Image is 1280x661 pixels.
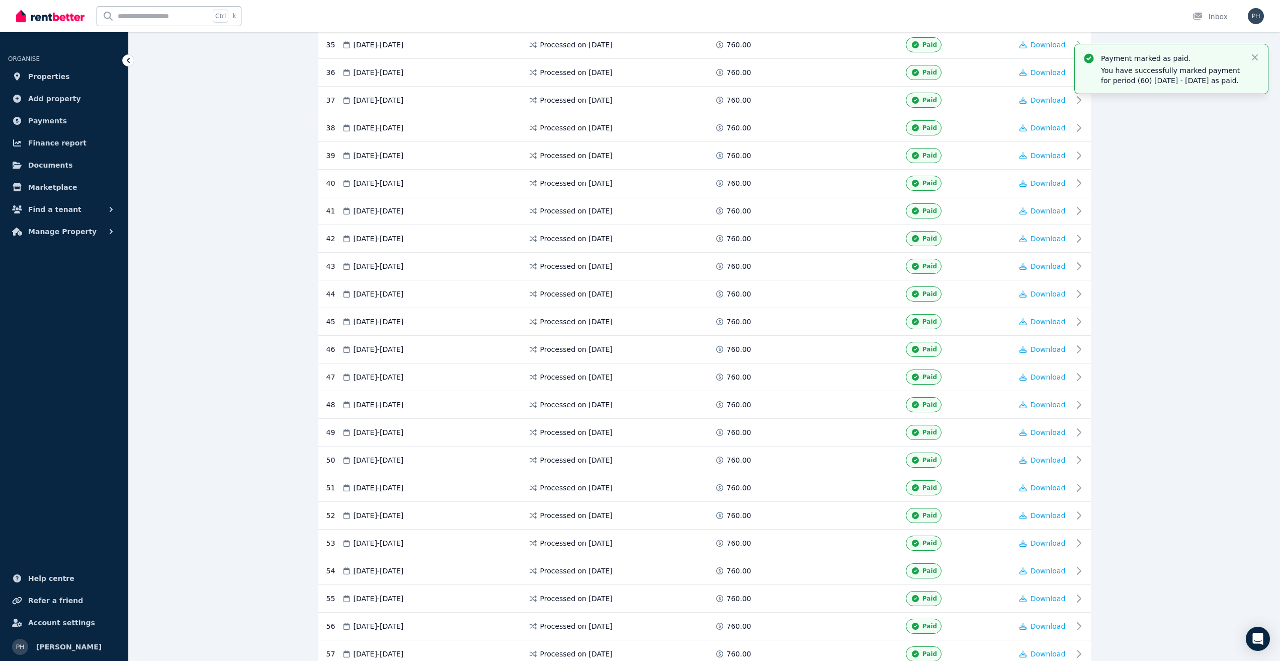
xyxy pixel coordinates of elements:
img: Adam Hanlin [1248,8,1264,24]
span: Processed on [DATE] [540,67,613,78]
span: Paid [922,96,937,104]
span: 760.00 [727,95,751,105]
span: Paid [922,262,937,270]
div: 51 [326,480,342,495]
span: 760.00 [727,317,751,327]
div: 40 [326,176,342,191]
img: RentBetter [16,9,84,24]
span: [DATE] - [DATE] [354,538,404,548]
span: Processed on [DATE] [540,427,613,437]
span: [DATE] - [DATE] [354,594,404,604]
span: 760.00 [727,649,751,659]
span: Download [1031,595,1066,603]
div: 52 [326,508,342,523]
span: Processed on [DATE] [540,317,613,327]
button: Download [1019,178,1066,188]
span: Paid [922,207,937,215]
span: Paid [922,456,937,464]
span: 760.00 [727,289,751,299]
button: Download [1019,510,1066,521]
span: [DATE] - [DATE] [354,649,404,659]
span: Processed on [DATE] [540,289,613,299]
button: Download [1019,67,1066,78]
span: Paid [922,373,937,381]
button: Download [1019,649,1066,659]
button: Download [1019,289,1066,299]
span: Processed on [DATE] [540,178,613,188]
span: Download [1031,456,1066,464]
span: 760.00 [727,372,751,382]
div: Open Intercom Messenger [1246,627,1270,651]
span: Paid [922,539,937,547]
span: Processed on [DATE] [540,538,613,548]
p: You have successfully marked payment for period (60) [DATE] - [DATE] as paid. [1101,65,1242,86]
span: [DATE] - [DATE] [354,178,404,188]
span: Download [1031,235,1066,243]
div: 50 [326,453,342,468]
div: Inbox [1192,12,1228,22]
span: 760.00 [727,206,751,216]
div: 41 [326,203,342,218]
span: Download [1031,152,1066,160]
span: Manage Property [28,226,97,238]
span: Download [1031,511,1066,520]
span: [DATE] - [DATE] [354,67,404,78]
span: Paid [922,124,937,132]
span: Download [1031,68,1066,77]
span: [DATE] - [DATE] [354,621,404,631]
span: [DATE] - [DATE] [354,566,404,576]
button: Download [1019,95,1066,105]
span: [DATE] - [DATE] [354,510,404,521]
span: Paid [922,68,937,77]
span: Find a tenant [28,203,81,215]
button: Download [1019,123,1066,133]
span: Paid [922,345,937,353]
div: 47 [326,370,342,385]
button: Download [1019,206,1066,216]
div: 43 [326,259,342,274]
div: 54 [326,563,342,578]
a: Marketplace [8,177,120,197]
span: Download [1031,96,1066,104]
button: Download [1019,317,1066,327]
span: Download [1031,373,1066,381]
button: Download [1019,594,1066,604]
span: Paid [922,595,937,603]
a: Help centre [8,568,120,589]
span: [DATE] - [DATE] [354,261,404,271]
span: Processed on [DATE] [540,400,613,410]
div: 44 [326,286,342,302]
span: Processed on [DATE] [540,95,613,105]
div: 45 [326,314,342,329]
span: [DATE] - [DATE] [354,95,404,105]
span: Processed on [DATE] [540,344,613,354]
span: 760.00 [727,400,751,410]
span: Refer a friend [28,595,83,607]
span: [DATE] - [DATE] [354,483,404,493]
span: Download [1031,650,1066,658]
span: [DATE] - [DATE] [354,234,404,244]
button: Download [1019,372,1066,382]
span: Paid [922,622,937,630]
span: 760.00 [727,427,751,437]
span: Processed on [DATE] [540,123,613,133]
div: 49 [326,425,342,440]
div: 46 [326,342,342,357]
span: Paid [922,318,937,326]
span: Payments [28,115,67,127]
span: 760.00 [727,261,751,271]
img: Adam Hanlin [12,639,28,655]
span: Paid [922,428,937,436]
span: Help centre [28,572,74,584]
span: Processed on [DATE] [540,483,613,493]
span: [DATE] - [DATE] [354,400,404,410]
a: Finance report [8,133,120,153]
span: 760.00 [727,234,751,244]
div: 53 [326,536,342,551]
span: Download [1031,262,1066,270]
span: Download [1031,622,1066,630]
span: Paid [922,179,937,187]
span: 760.00 [727,455,751,465]
button: Download [1019,455,1066,465]
span: Paid [922,41,937,49]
